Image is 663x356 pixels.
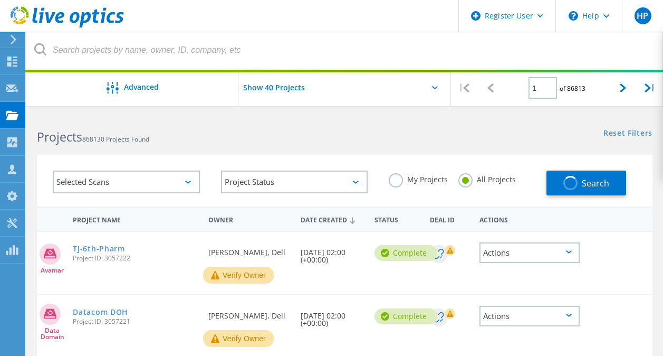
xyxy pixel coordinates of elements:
div: [DATE] 02:00 (+00:00) [295,232,369,274]
span: Avamar [41,267,64,274]
div: Project Status [221,171,368,193]
div: Status [369,209,425,229]
div: Actions [474,209,585,229]
span: Search [582,177,609,189]
div: Project Name [68,209,203,229]
div: Actions [479,242,580,263]
div: [PERSON_NAME], Dell [203,295,295,330]
div: Date Created [295,209,369,229]
b: Projects [37,128,82,145]
span: Project ID: 3057222 [73,255,198,261]
a: Datacom DOH [73,308,128,316]
div: Actions [479,306,580,326]
span: 868130 Projects Found [82,135,149,144]
span: Advanced [124,83,159,91]
div: [DATE] 02:00 (+00:00) [295,295,369,338]
span: Project ID: 3057221 [73,318,198,325]
span: HP [637,12,648,20]
a: TJ-6th-Pharm [73,245,124,252]
button: Verify Owner [203,330,274,347]
div: Complete [374,308,437,324]
label: My Projects [389,173,448,183]
span: Data Domain [37,327,68,340]
svg: \n [569,11,578,21]
button: Search [546,171,626,195]
a: Live Optics Dashboard [11,22,124,30]
label: All Projects [458,173,516,183]
div: Selected Scans [53,171,200,193]
div: [PERSON_NAME], Dell [203,232,295,267]
a: Reset Filters [603,129,652,138]
div: Owner [203,209,295,229]
div: | [451,69,477,107]
div: Complete [374,245,437,261]
div: | [637,69,663,107]
div: Deal Id [425,209,474,229]
button: Verify Owner [203,267,274,284]
span: of 86813 [560,84,585,93]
